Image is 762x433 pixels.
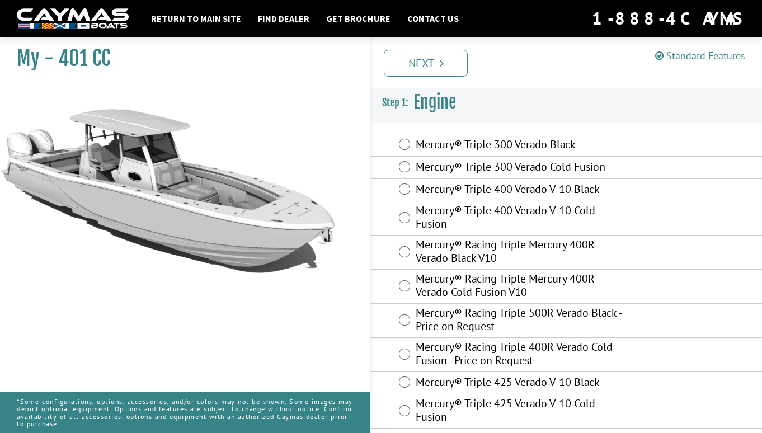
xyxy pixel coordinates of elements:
label: Mercury® Triple 300 Verado Black [416,138,623,154]
label: Mercury® Triple 300 Verado Cold Fusion [416,160,623,176]
label: Mercury® Triple 400 Verado V-10 Cold Fusion [416,204,623,233]
img: white-logo-c9c8dbefe5ff5ceceb0f0178aa75bf4bb51f6bca0971e226c86eb53dfe498488.png [17,8,129,29]
ul: Pagination [381,48,762,77]
label: Mercury® Triple 425 Verado V-10 Cold Fusion [416,397,623,426]
label: Mercury® Racing Triple Mercury 400R Verado Black V10 [416,238,623,267]
label: Mercury® Triple 425 Verado V-10 Black [416,375,623,392]
a: Next [384,50,468,77]
h3: Engine [371,82,762,123]
a: Get Brochure [321,11,396,26]
a: Standard Features [655,49,745,62]
label: Mercury® Triple 400 Verado V-10 Black [416,182,623,199]
label: Mercury® Racing Triple Mercury 400R Verado Cold Fusion V10 [416,272,623,302]
a: Contact Us [402,11,464,26]
label: Mercury® Racing Triple 400R Verado Cold Fusion - Price on Request [416,340,623,370]
a: Return to main site [145,11,247,26]
p: *Some configurations, options, accessories, and/or colors may not be shown. Some images may depic... [17,392,353,433]
h1: My - 401 CC [17,46,342,71]
div: 1-888-4CAYMAS [592,6,745,31]
a: Find Dealer [252,11,315,26]
label: Mercury® Racing Triple 500R Verado Black - Price on Request [416,306,623,336]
